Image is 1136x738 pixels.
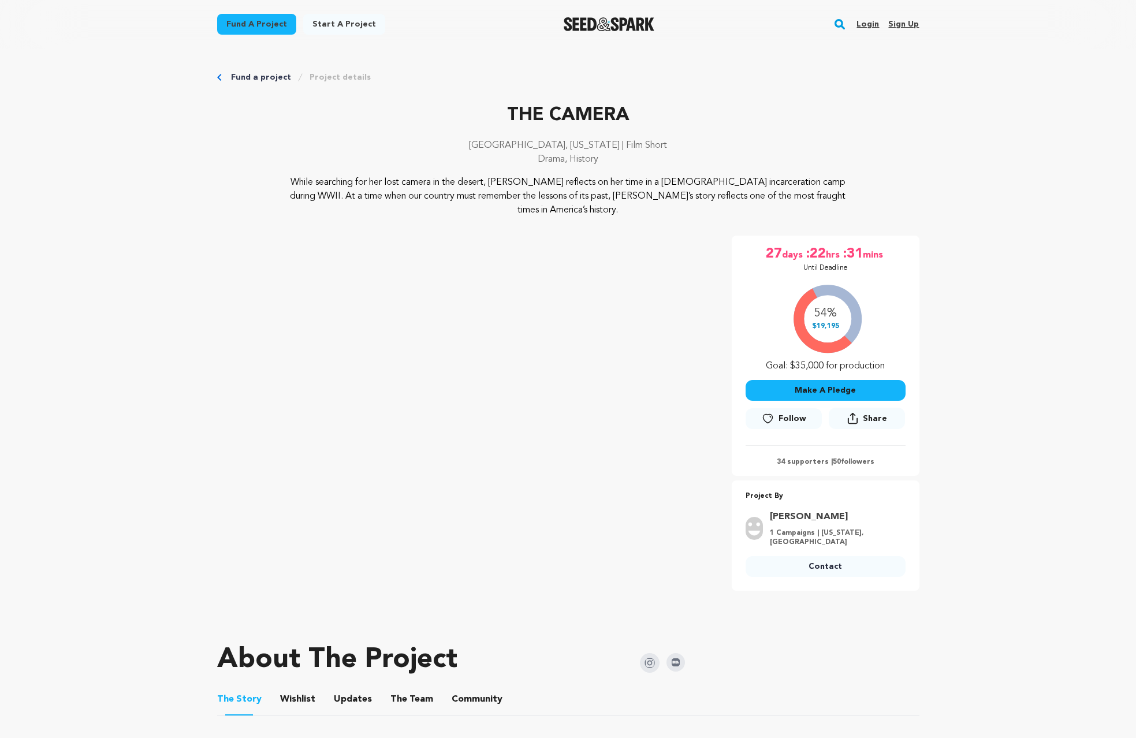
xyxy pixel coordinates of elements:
[863,245,885,263] span: mins
[746,408,822,429] a: Follow
[746,556,906,577] a: Contact
[766,245,782,263] span: 27
[829,408,905,429] button: Share
[217,152,919,166] p: Drama, History
[833,459,841,465] span: 50
[564,17,654,31] a: Seed&Spark Homepage
[310,72,371,83] a: Project details
[842,245,863,263] span: :31
[303,14,385,35] a: Start a project
[280,692,315,706] span: Wishlist
[217,139,919,152] p: [GEOGRAPHIC_DATA], [US_STATE] | Film Short
[217,646,457,674] h1: About The Project
[863,413,887,424] span: Share
[666,653,685,672] img: Seed&Spark IMDB Icon
[217,692,262,706] span: Story
[217,14,296,35] a: Fund a project
[452,692,502,706] span: Community
[217,102,919,129] p: THE CAMERA
[782,245,805,263] span: days
[217,72,919,83] div: Breadcrumb
[390,692,407,706] span: The
[770,510,899,524] a: Goto Steve Sasaki profile
[805,245,826,263] span: :22
[803,263,848,273] p: Until Deadline
[746,490,906,503] p: Project By
[390,692,433,706] span: Team
[564,17,654,31] img: Seed&Spark Logo Dark Mode
[746,457,906,467] p: 34 supporters | followers
[829,408,905,434] span: Share
[888,15,919,33] a: Sign up
[826,245,842,263] span: hrs
[779,413,806,424] span: Follow
[640,653,660,673] img: Seed&Spark Instagram Icon
[287,176,849,217] p: While searching for her lost camera in the desert, [PERSON_NAME] reflects on her time in a [DEMOG...
[231,72,291,83] a: Fund a project
[746,380,906,401] button: Make A Pledge
[770,528,899,547] p: 1 Campaigns | [US_STATE], [GEOGRAPHIC_DATA]
[856,15,879,33] a: Login
[217,692,234,706] span: The
[746,517,763,540] img: user.png
[334,692,372,706] span: Updates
